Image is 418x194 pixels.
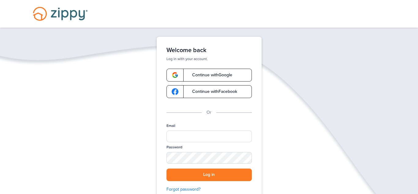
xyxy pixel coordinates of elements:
[166,152,252,164] input: Password
[166,47,252,54] h1: Welcome back
[166,56,252,61] p: Log in with your account.
[166,186,252,193] a: Forgot password?
[172,88,178,95] img: google-logo
[186,73,232,77] span: Continue with Google
[166,145,182,150] label: Password
[172,72,178,78] img: google-logo
[166,85,252,98] a: google-logoContinue withFacebook
[166,131,252,142] input: Email
[166,169,252,181] button: Log in
[207,109,211,116] p: Or
[186,89,237,94] span: Continue with Facebook
[166,69,252,82] a: google-logoContinue withGoogle
[166,123,175,128] label: Email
